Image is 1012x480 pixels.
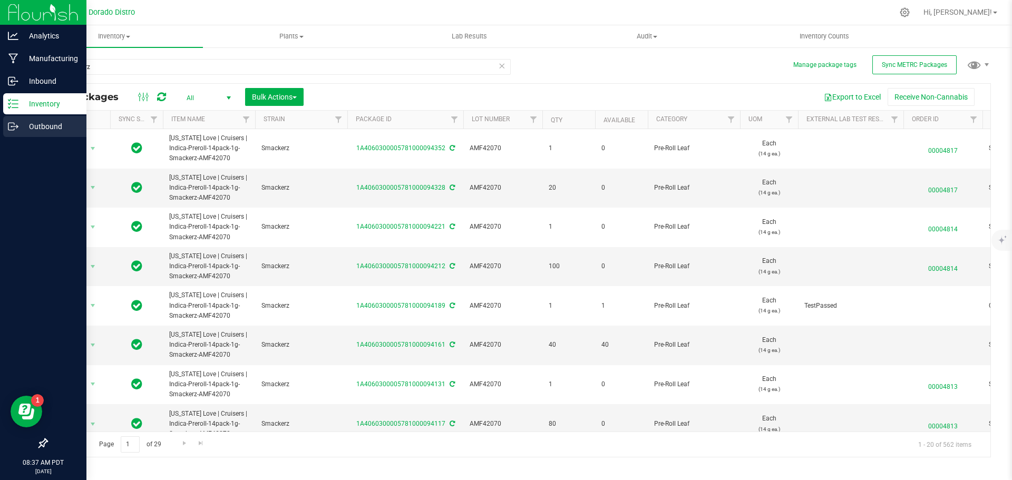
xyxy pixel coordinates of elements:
span: Smackerz [261,340,341,350]
span: Sync from Compliance System [448,184,455,191]
input: 1 [121,436,140,453]
span: Smackerz [261,143,341,153]
a: External Lab Test Result [806,115,889,123]
span: Sync from Compliance System [448,262,455,270]
a: 1A4060300005781000094117 [356,420,445,427]
a: Filter [525,111,542,129]
a: Lot Number [472,115,510,123]
a: 1A4060300005781000094352 [356,144,445,152]
a: Lab Results [381,25,558,47]
p: Outbound [18,120,82,133]
a: Package ID [356,115,392,123]
span: Pre-Roll Leaf [654,419,734,429]
a: UOM [748,115,762,123]
span: Sync from Compliance System [448,420,455,427]
span: select [86,259,100,274]
inline-svg: Analytics [8,31,18,41]
span: AMF42070 [470,143,536,153]
a: Filter [446,111,463,129]
p: (14 g ea.) [746,227,792,237]
span: Plants [203,32,380,41]
span: 0 [601,419,641,429]
button: Manage package tags [793,61,857,70]
span: 20 [549,183,589,193]
span: 100 [549,261,589,271]
span: 00004817 [910,180,976,195]
a: 1A4060300005781000094212 [356,262,445,270]
span: [US_STATE] Love | Cruisers | Indica-Preroll-14pack-1g-Smackerz-AMF42070 [169,212,249,242]
span: 00004817 [910,141,976,156]
span: Pre-Roll Leaf [654,183,734,193]
a: 1A4060300005781000094221 [356,223,445,230]
span: Bulk Actions [252,93,297,101]
span: Smackerz [261,261,341,271]
p: (14 g ea.) [746,149,792,159]
span: Inventory [25,32,203,41]
span: Each [746,335,792,355]
span: TestPassed [804,301,897,311]
span: 0 [601,183,641,193]
span: Each [746,296,792,316]
span: In Sync [131,219,142,234]
span: 00004814 [910,259,976,274]
span: Sync from Compliance System [448,302,455,309]
a: Filter [781,111,798,129]
span: select [86,180,100,195]
span: Smackerz [261,419,341,429]
span: Audit [559,32,735,41]
span: 1 [549,222,589,232]
span: [US_STATE] Love | Cruisers | Indica-Preroll-14pack-1g-Smackerz-AMF42070 [169,369,249,400]
span: select [86,377,100,391]
span: 1 [549,379,589,389]
span: Smackerz [261,301,341,311]
a: Item Name [171,115,205,123]
span: In Sync [131,377,142,391]
span: 00004814 [910,219,976,234]
span: 0 [601,379,641,389]
p: Inventory [18,97,82,110]
span: 1 [549,301,589,311]
span: Pre-Roll Leaf [654,379,734,389]
inline-svg: Inventory [8,99,18,109]
span: Each [746,414,792,434]
span: 00004813 [910,416,976,432]
a: Sync Status [119,115,159,123]
span: Hi, [PERSON_NAME]! [923,8,992,16]
a: Category [656,115,687,123]
span: [US_STATE] Love | Cruisers | Indica-Preroll-14pack-1g-Smackerz-AMF42070 [169,330,249,360]
span: Sync from Compliance System [448,341,455,348]
span: AMF42070 [470,379,536,389]
inline-svg: Inbound [8,76,18,86]
button: Export to Excel [817,88,888,106]
p: (14 g ea.) [746,384,792,394]
span: Pre-Roll Leaf [654,340,734,350]
button: Sync METRC Packages [872,55,957,74]
iframe: Resource center [11,396,42,427]
a: 1A4060300005781000094328 [356,184,445,191]
a: Filter [965,111,982,129]
span: select [86,220,100,234]
span: Sync from Compliance System [448,144,455,152]
span: AMF42070 [470,340,536,350]
a: 1A4060300005781000094189 [356,302,445,309]
span: Each [746,217,792,237]
span: Lab Results [437,32,501,41]
a: 1A4060300005781000094161 [356,341,445,348]
input: Search Package ID, Item Name, SKU, Lot or Part Number... [46,59,511,75]
inline-svg: Outbound [8,121,18,132]
div: Manage settings [898,7,911,17]
p: (14 g ea.) [746,345,792,355]
span: [US_STATE] Love | Cruisers | Indica-Preroll-14pack-1g-Smackerz-AMF42070 [169,409,249,439]
p: Inbound [18,75,82,87]
span: 40 [601,340,641,350]
span: In Sync [131,141,142,155]
span: All Packages [55,91,129,103]
span: Each [746,374,792,394]
span: Pre-Roll Leaf [654,222,734,232]
span: 1 - 20 of 562 items [910,436,980,452]
inline-svg: Manufacturing [8,53,18,64]
span: Each [746,256,792,276]
span: Smackerz [261,222,341,232]
a: Filter [330,111,347,129]
a: Filter [723,111,740,129]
